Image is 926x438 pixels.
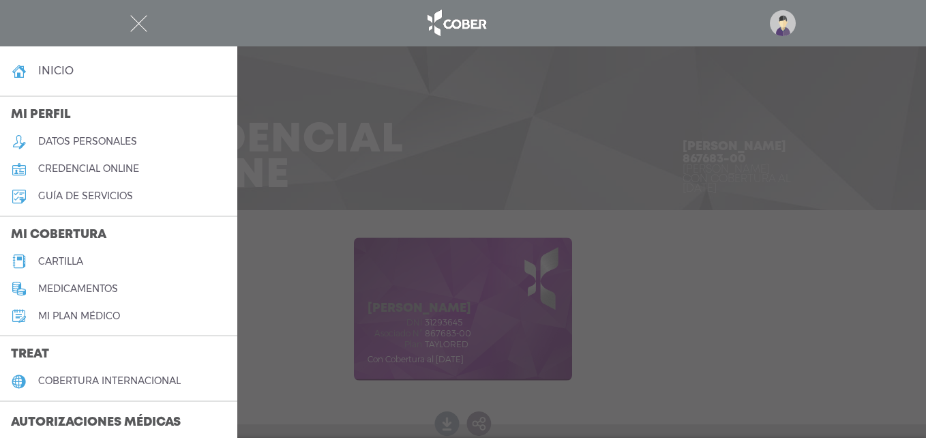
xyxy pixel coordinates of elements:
[38,136,137,147] h5: datos personales
[38,283,118,295] h5: medicamentos
[38,375,181,387] h5: cobertura internacional
[38,310,120,322] h5: Mi plan médico
[770,10,796,36] img: profile-placeholder.svg
[38,256,83,267] h5: cartilla
[38,163,139,175] h5: credencial online
[38,190,133,202] h5: guía de servicios
[420,7,492,40] img: logo_cober_home-white.png
[38,64,74,77] h4: inicio
[130,15,147,32] img: Cober_menu-close-white.svg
